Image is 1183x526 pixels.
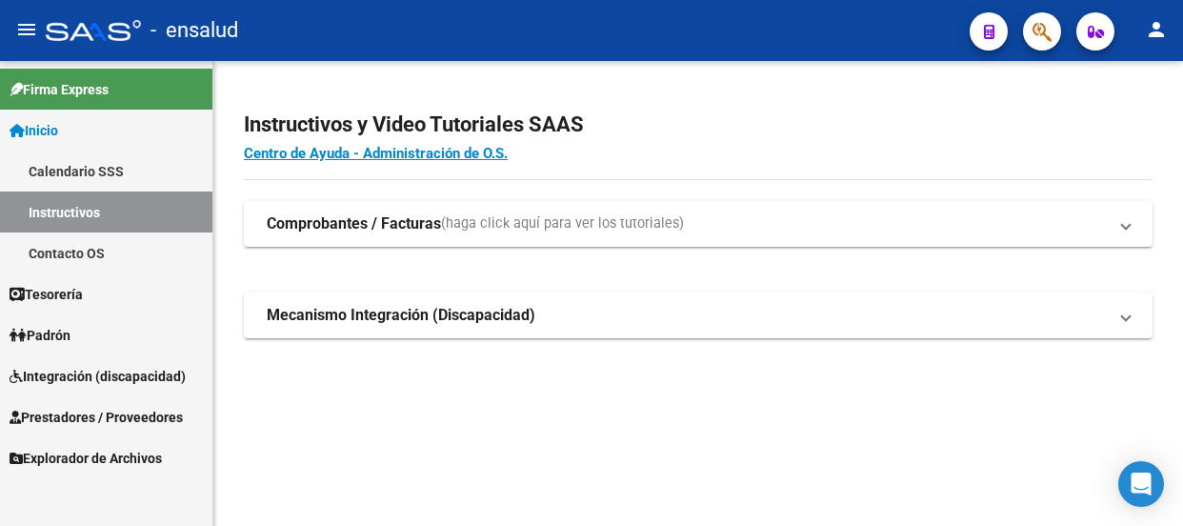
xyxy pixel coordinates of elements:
span: Prestadores / Proveedores [10,407,183,428]
span: Inicio [10,120,58,141]
mat-icon: menu [15,18,38,41]
strong: Mecanismo Integración (Discapacidad) [267,305,535,326]
span: Tesorería [10,284,83,305]
span: Padrón [10,325,70,346]
mat-expansion-panel-header: Comprobantes / Facturas(haga click aquí para ver los tutoriales) [244,201,1153,247]
a: Centro de Ayuda - Administración de O.S. [244,145,508,162]
span: Firma Express [10,79,109,100]
span: Explorador de Archivos [10,448,162,469]
span: - ensalud [150,10,238,51]
span: Integración (discapacidad) [10,366,186,387]
mat-icon: person [1145,18,1168,41]
span: (haga click aquí para ver los tutoriales) [441,213,684,234]
strong: Comprobantes / Facturas [267,213,441,234]
mat-expansion-panel-header: Mecanismo Integración (Discapacidad) [244,293,1153,338]
div: Open Intercom Messenger [1118,461,1164,507]
h2: Instructivos y Video Tutoriales SAAS [244,107,1153,143]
